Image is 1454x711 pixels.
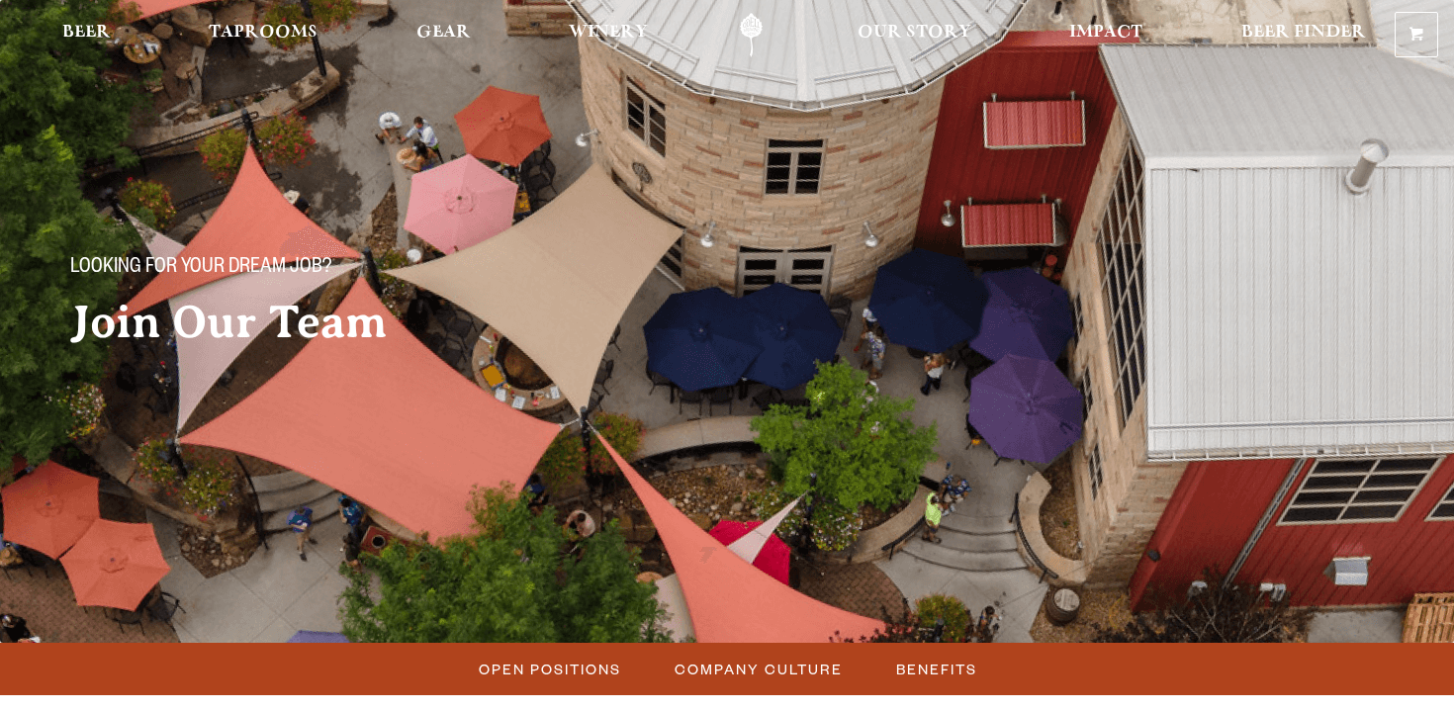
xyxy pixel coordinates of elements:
[1069,25,1142,41] span: Impact
[209,25,318,41] span: Taprooms
[416,25,471,41] span: Gear
[49,13,124,57] a: Beer
[858,25,971,41] span: Our Story
[569,25,648,41] span: Winery
[1241,25,1366,41] span: Beer Finder
[1228,13,1379,57] a: Beer Finder
[404,13,484,57] a: Gear
[884,655,987,683] a: Benefits
[845,13,984,57] a: Our Story
[556,13,661,57] a: Winery
[467,655,631,683] a: Open Positions
[1056,13,1155,57] a: Impact
[675,655,843,683] span: Company Culture
[70,298,687,347] h2: Join Our Team
[896,655,977,683] span: Benefits
[70,256,331,282] span: Looking for your dream job?
[663,655,853,683] a: Company Culture
[196,13,330,57] a: Taprooms
[714,13,788,57] a: Odell Home
[479,655,621,683] span: Open Positions
[62,25,111,41] span: Beer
